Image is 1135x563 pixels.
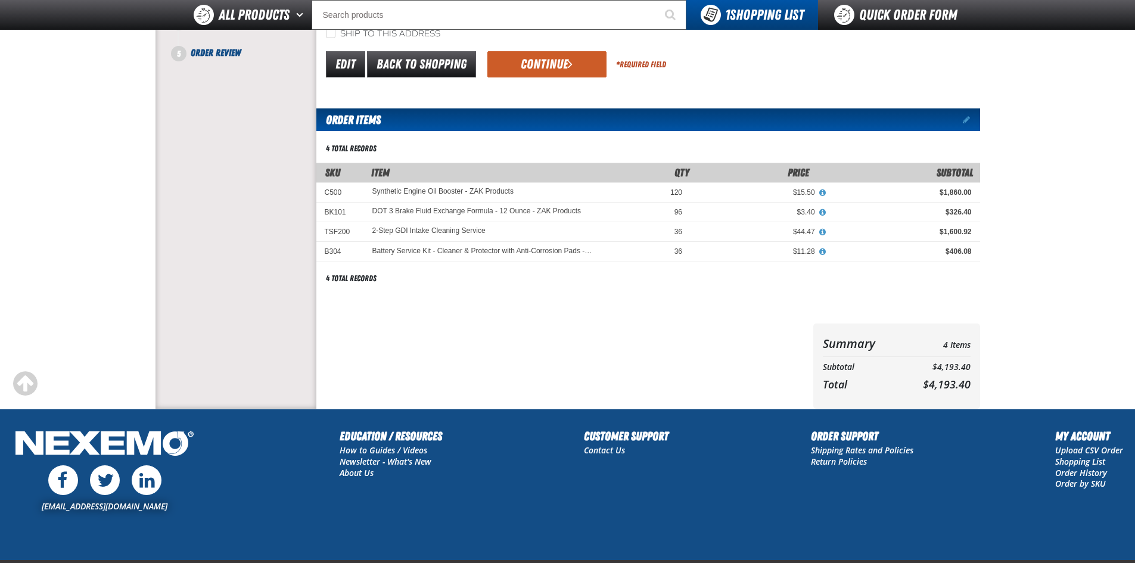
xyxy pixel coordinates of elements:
a: Shopping List [1055,456,1105,467]
td: BK101 [316,203,364,222]
span: Item [371,166,390,179]
div: $3.40 [699,207,815,217]
a: [EMAIL_ADDRESS][DOMAIN_NAME] [42,500,167,512]
div: $326.40 [832,207,972,217]
li: Payment. Step 4 of 5. Not Completed [179,15,316,46]
div: 4 total records [326,273,377,284]
a: Contact Us [584,444,625,456]
span: 36 [674,228,682,236]
div: Required Field [616,59,666,70]
span: $4,193.40 [923,377,971,391]
a: Back to Shopping [367,51,476,77]
td: C500 [316,182,364,202]
span: All Products [219,4,290,26]
span: 5 [171,46,186,61]
strong: 1 [725,7,730,23]
button: View All Prices for 2-Step GDI Intake Cleaning Service [815,227,831,238]
th: Subtotal [823,359,900,375]
h2: Order Support [811,427,913,445]
td: $4,193.40 [900,359,970,375]
a: Upload CSV Order [1055,444,1123,456]
span: Order Review [191,47,241,58]
label: Ship to this address [326,29,440,40]
h2: Order Items [316,108,381,131]
a: 2-Step GDI Intake Cleaning Service [372,227,486,235]
a: Order by SKU [1055,478,1106,489]
a: Battery Service Kit - Cleaner & Protector with Anti-Corrosion Pads - ZAK Products [372,247,594,256]
button: View All Prices for DOT 3 Brake Fluid Exchange Formula - 12 Ounce - ZAK Products [815,207,831,218]
div: $11.28 [699,247,815,256]
td: 4 Items [900,333,970,354]
img: Nexemo Logo [12,427,197,462]
span: Shopping List [725,7,804,23]
li: Order Review. Step 5 of 5. Not Completed [179,46,316,60]
div: $15.50 [699,188,815,197]
span: Qty [674,166,689,179]
h2: Customer Support [584,427,668,445]
span: 96 [674,208,682,216]
td: B304 [316,242,364,262]
div: $1,860.00 [832,188,972,197]
a: SKU [325,166,340,179]
a: Return Policies [811,456,867,467]
th: Total [823,375,900,394]
span: Price [788,166,809,179]
button: View All Prices for Battery Service Kit - Cleaner & Protector with Anti-Corrosion Pads - ZAK Prod... [815,247,831,257]
a: About Us [340,467,374,478]
a: Edit items [963,116,980,124]
div: $44.47 [699,227,815,237]
a: Shipping Rates and Policies [811,444,913,456]
a: Order History [1055,467,1107,478]
a: Synthetic Engine Oil Booster - ZAK Products [372,188,514,196]
h2: Education / Resources [340,427,442,445]
div: $1,600.92 [832,227,972,237]
span: Subtotal [937,166,973,179]
td: TSF200 [316,222,364,242]
a: How to Guides / Videos [340,444,427,456]
th: Summary [823,333,900,354]
a: Newsletter - What's New [340,456,431,467]
div: 4 total records [326,143,377,154]
span: 36 [674,247,682,256]
a: DOT 3 Brake Fluid Exchange Formula - 12 Ounce - ZAK Products [372,207,582,216]
input: Ship to this address [326,29,335,38]
h2: My Account [1055,427,1123,445]
button: View All Prices for Synthetic Engine Oil Booster - ZAK Products [815,188,831,198]
div: Scroll to the top [12,371,38,397]
a: Edit [326,51,365,77]
button: Continue [487,51,607,77]
div: $406.08 [832,247,972,256]
span: 120 [670,188,682,197]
